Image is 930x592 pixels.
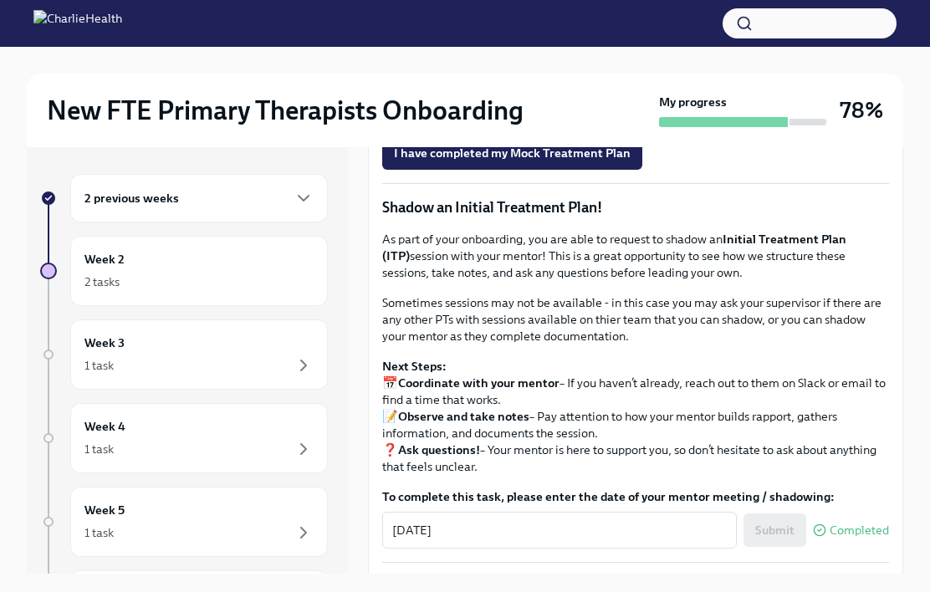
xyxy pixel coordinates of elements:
h6: Week 3 [84,334,125,352]
a: Week 22 tasks [40,236,328,306]
p: Sometimes sessions may not be available - in this case you may ask your supervisor if there are a... [382,294,889,344]
strong: Ask questions! [398,442,480,457]
a: Week 31 task [40,319,328,390]
h2: New FTE Primary Therapists Onboarding [47,94,524,127]
strong: Coordinate with your mentor [398,375,560,390]
div: 2 previous weeks [70,174,328,222]
h6: Week 5 [84,501,125,519]
strong: Observe and take notes [398,409,529,424]
a: Week 41 task [40,403,328,473]
textarea: [DATE] [392,520,727,540]
div: 1 task [84,441,114,457]
div: 2 tasks [84,273,120,290]
h6: 2 previous weeks [84,189,179,207]
strong: My progress [659,94,727,110]
h6: Week 4 [84,417,125,436]
label: To complete this task, please enter the date of your mentor meeting / shadowing: [382,488,889,505]
p: As part of your onboarding, you are able to request to shadow an session with your mentor! This i... [382,231,889,281]
p: Shadow an Initial Treatment Plan! [382,197,889,217]
span: I have completed my Mock Treatment Plan [394,145,631,161]
img: CharlieHealth [33,10,122,37]
button: I have completed my Mock Treatment Plan [382,136,642,170]
span: Completed [830,524,889,537]
div: 1 task [84,524,114,541]
h3: 78% [840,95,883,125]
strong: Next Steps: [382,359,447,374]
p: 📅 – If you haven’t already, reach out to them on Slack or email to find a time that works. 📝 – Pa... [382,358,889,475]
h6: Week 2 [84,250,125,268]
div: 1 task [84,357,114,374]
a: Week 51 task [40,487,328,557]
